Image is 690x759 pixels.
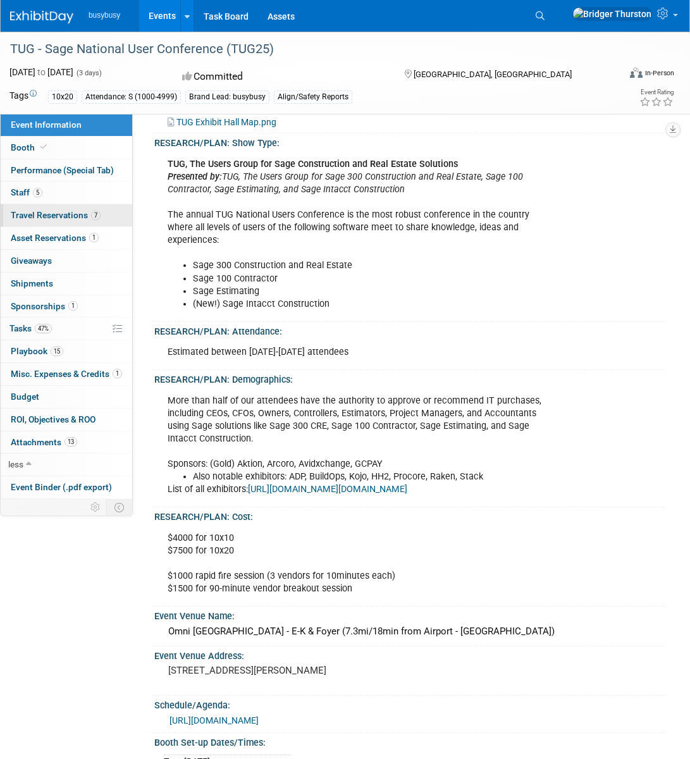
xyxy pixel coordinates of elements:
[274,90,352,104] div: Align/Safety Reports
[168,665,353,676] pre: [STREET_ADDRESS][PERSON_NAME]
[1,182,132,204] a: Staff5
[107,499,133,515] td: Toggle Event Tabs
[1,340,132,362] a: Playbook15
[11,256,52,266] span: Giveaways
[11,210,101,220] span: Travel Reservations
[178,66,384,88] div: Committed
[11,482,112,492] span: Event Binder (.pdf export)
[40,144,47,151] i: Booth reservation complete
[35,324,52,333] span: 47%
[11,414,95,424] span: ROI, Objectives & ROO
[159,526,559,602] div: $4000 for 10x10 $7500 for 10x20 $1000 rapid fire session (3 vendors for 10minutes each) $1500 for...
[1,204,132,226] a: Travel Reservations7
[89,11,120,20] span: busybusy
[1,476,132,498] a: Event Binder (.pdf export)
[11,165,114,175] span: Performance (Special Tab)
[48,90,77,104] div: 10x20
[169,715,259,725] a: [URL][DOMAIN_NAME]
[185,90,269,104] div: Brand Lead: busybusy
[193,273,551,285] li: Sage 100 Contractor
[572,7,652,21] img: Bridger Thurston
[75,69,102,77] span: (3 days)
[154,370,665,386] div: RESEARCH/PLAN: Demographics:
[1,409,132,431] a: ROI, Objectives & ROO
[154,696,665,712] div: Schedule/Agenda:
[414,70,572,79] span: [GEOGRAPHIC_DATA], [GEOGRAPHIC_DATA]
[6,38,608,61] div: TUG - Sage National User Conference (TUG25)
[91,211,101,220] span: 7
[644,68,674,78] div: In-Person
[639,89,674,96] div: Event Rating
[9,89,37,104] td: Tags
[33,188,42,197] span: 5
[11,278,53,288] span: Shipments
[168,117,276,127] a: TUG Exhibit Hall Map.png
[11,437,77,447] span: Attachments
[1,363,132,385] a: Misc. Expenses & Credits1
[571,66,674,85] div: Event Format
[1,137,132,159] a: Booth
[164,622,655,641] div: Omni [GEOGRAPHIC_DATA] - E-K & Foyer (7.3mi/18min from Airport - [GEOGRAPHIC_DATA])
[9,67,73,77] span: [DATE] [DATE]
[82,90,181,104] div: Attendance: S (1000-4999)
[193,259,551,272] li: Sage 300 Construction and Real Estate
[159,340,559,365] div: Estimated between [DATE]-[DATE] attendees
[154,607,665,622] div: Event Venue Name:
[159,388,559,503] div: More than half of our attendees have the authority to approve or recommend IT purchases, includin...
[68,301,78,311] span: 1
[154,133,665,149] div: RESEARCH/PLAN: Show Type:
[193,471,551,483] li: Also notable exhibitors: ADP, BuildOps, Kojo, HH2, Procore, Raken, Stack
[85,499,107,515] td: Personalize Event Tab Strip
[168,171,222,182] b: Presented by:
[176,117,276,127] span: TUG Exhibit Hall Map.png
[154,646,665,662] div: Event Venue Address:
[1,431,132,454] a: Attachments13
[1,159,132,182] a: Performance (Special Tab)
[1,250,132,272] a: Giveaways
[248,484,407,495] a: [URL][DOMAIN_NAME][DOMAIN_NAME]
[1,114,132,136] a: Event Information
[193,298,551,311] li: (New!) Sage Intacct Construction
[113,369,122,378] span: 1
[1,454,132,476] a: less
[1,227,132,249] a: Asset Reservations1
[154,322,665,338] div: RESEARCH/PLAN: Attendance:
[35,67,47,77] span: to
[11,142,49,152] span: Booth
[630,68,643,78] img: Format-Inperson.png
[51,347,63,356] span: 15
[11,369,122,379] span: Misc. Expenses & Credits
[168,159,458,170] b: TUG, The Users Group for Sage Construction and Real Estate Solutions
[11,120,82,130] span: Event Information
[154,733,665,749] div: Booth Set-up Dates/Times:
[154,507,665,523] div: RESEARCH/PLAN: Cost:
[1,386,132,408] a: Budget
[9,323,52,333] span: Tasks
[8,459,23,469] span: less
[10,11,73,23] img: ExhibitDay
[168,171,523,195] i: TUG, The Users Group for Sage 300 Construction and Real Estate, Sage 100 Contractor, Sage Estimat...
[193,285,551,298] li: Sage Estimating
[11,233,99,243] span: Asset Reservations
[1,273,132,295] a: Shipments
[1,318,132,340] a: Tasks47%
[1,295,132,318] a: Sponsorships1
[11,301,78,311] span: Sponsorships
[11,346,63,356] span: Playbook
[89,233,99,242] span: 1
[11,187,42,197] span: Staff
[11,392,39,402] span: Budget
[65,437,77,447] span: 13
[159,152,559,317] div: The annual TUG National Users Conference is the most robust conference in the country where all l...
